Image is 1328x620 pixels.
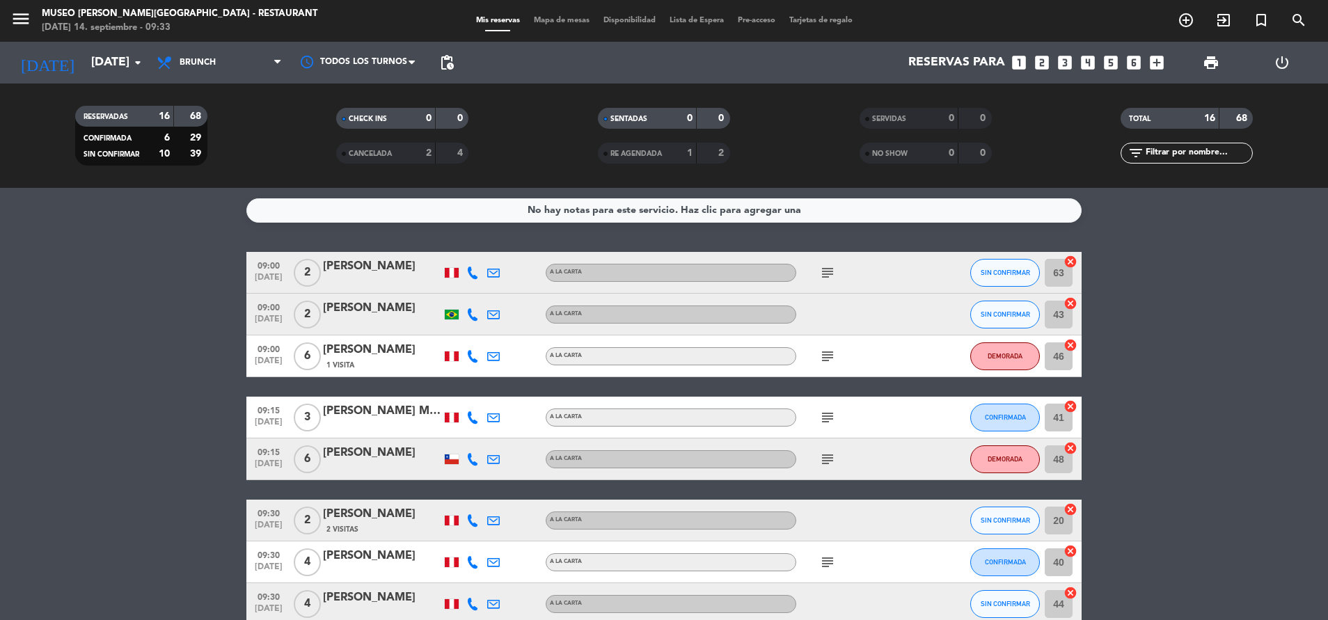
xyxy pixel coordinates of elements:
[718,113,727,123] strong: 0
[10,47,84,78] i: [DATE]
[819,348,836,365] i: subject
[323,341,441,359] div: [PERSON_NAME]
[988,455,1022,463] span: DEMORADA
[1064,441,1077,455] i: cancel
[251,402,286,418] span: 09:15
[981,269,1030,276] span: SIN CONFIRMAR
[872,116,906,122] span: SERVIDAS
[981,310,1030,318] span: SIN CONFIRMAR
[1204,113,1215,123] strong: 16
[251,604,286,620] span: [DATE]
[970,507,1040,534] button: SIN CONFIRMAR
[349,150,392,157] span: CANCELADA
[550,353,582,358] span: A la carta
[426,148,432,158] strong: 2
[819,264,836,281] i: subject
[294,301,321,328] span: 2
[251,356,286,372] span: [DATE]
[1064,544,1077,558] i: cancel
[294,404,321,431] span: 3
[985,558,1026,566] span: CONFIRMADA
[251,299,286,315] span: 09:00
[1129,116,1151,122] span: TOTAL
[731,17,782,24] span: Pre-acceso
[129,54,146,71] i: arrow_drop_down
[251,418,286,434] span: [DATE]
[970,445,1040,473] button: DEMORADA
[190,149,204,159] strong: 39
[981,516,1030,524] span: SIN CONFIRMAR
[251,443,286,459] span: 09:15
[1128,145,1144,161] i: filter_list
[1010,54,1028,72] i: looks_one
[326,524,358,535] span: 2 Visitas
[10,8,31,29] i: menu
[819,554,836,571] i: subject
[42,21,317,35] div: [DATE] 14. septiembre - 09:33
[159,149,170,159] strong: 10
[1064,296,1077,310] i: cancel
[1178,12,1194,29] i: add_circle_outline
[294,590,321,618] span: 4
[970,259,1040,287] button: SIN CONFIRMAR
[251,273,286,289] span: [DATE]
[323,444,441,462] div: [PERSON_NAME]
[1064,586,1077,600] i: cancel
[949,148,954,158] strong: 0
[596,17,663,24] span: Disponibilidad
[970,301,1040,328] button: SIN CONFIRMAR
[528,202,801,218] div: No hay notas para este servicio. Haz clic para agregar una
[1033,54,1051,72] i: looks_two
[190,111,204,121] strong: 68
[469,17,527,24] span: Mis reservas
[1064,399,1077,413] i: cancel
[323,547,441,565] div: [PERSON_NAME]
[1236,113,1250,123] strong: 68
[988,352,1022,360] span: DEMORADA
[1056,54,1074,72] i: looks_3
[1125,54,1143,72] i: looks_6
[980,148,988,158] strong: 0
[872,150,908,157] span: NO SHOW
[251,257,286,273] span: 09:00
[294,259,321,287] span: 2
[1144,145,1252,161] input: Filtrar por nombre...
[349,116,387,122] span: CHECK INS
[1064,502,1077,516] i: cancel
[550,601,582,606] span: A la carta
[294,342,321,370] span: 6
[426,113,432,123] strong: 0
[251,459,286,475] span: [DATE]
[550,456,582,461] span: A la carta
[251,504,286,520] span: 09:30
[294,507,321,534] span: 2
[190,133,204,143] strong: 29
[1247,42,1318,84] div: LOG OUT
[550,559,582,564] span: A la carta
[819,409,836,426] i: subject
[610,116,647,122] span: SENTADAS
[908,56,1005,70] span: Reservas para
[42,7,317,21] div: Museo [PERSON_NAME][GEOGRAPHIC_DATA] - Restaurant
[84,135,132,142] span: CONFIRMADA
[819,451,836,468] i: subject
[84,113,128,120] span: RESERVADAS
[970,548,1040,576] button: CONFIRMADA
[323,257,441,276] div: [PERSON_NAME]
[294,548,321,576] span: 4
[251,588,286,604] span: 09:30
[1064,338,1077,352] i: cancel
[10,8,31,34] button: menu
[1102,54,1120,72] i: looks_5
[323,589,441,607] div: [PERSON_NAME]
[251,520,286,536] span: [DATE]
[550,269,582,275] span: A la carta
[970,342,1040,370] button: DEMORADA
[1253,12,1270,29] i: turned_in_not
[970,590,1040,618] button: SIN CONFIRMAR
[550,311,582,317] span: A la carta
[527,17,596,24] span: Mapa de mesas
[326,360,354,371] span: 1 Visita
[251,315,286,331] span: [DATE]
[164,133,170,143] strong: 6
